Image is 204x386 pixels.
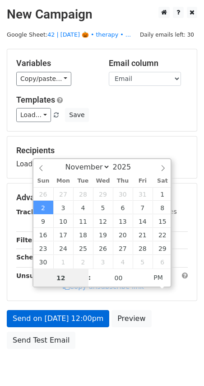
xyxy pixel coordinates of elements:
span: November 2, 2025 [33,201,53,214]
span: November 7, 2025 [133,201,153,214]
span: November 19, 2025 [93,228,113,241]
span: December 2, 2025 [73,255,93,268]
strong: Schedule [16,254,49,261]
span: Mon [53,178,73,184]
span: November 22, 2025 [153,228,172,241]
span: November 18, 2025 [73,228,93,241]
span: Fri [133,178,153,184]
h5: Variables [16,58,95,68]
span: October 26, 2025 [33,187,53,201]
a: Preview [111,310,151,327]
span: November 25, 2025 [73,241,93,255]
span: Daily emails left: 30 [137,30,197,40]
span: October 28, 2025 [73,187,93,201]
span: Thu [113,178,133,184]
span: October 31, 2025 [133,187,153,201]
span: November 3, 2025 [53,201,73,214]
span: October 27, 2025 [53,187,73,201]
input: Minute [91,269,146,287]
span: Tue [73,178,93,184]
span: Click to toggle [146,268,171,287]
span: October 30, 2025 [113,187,133,201]
h5: Recipients [16,146,188,155]
a: 42 | [DATE] 🎃 • therapy • ... [47,31,131,38]
span: November 5, 2025 [93,201,113,214]
div: Loading... [16,146,188,169]
a: Daily emails left: 30 [137,31,197,38]
span: November 11, 2025 [73,214,93,228]
span: : [88,268,91,287]
span: December 1, 2025 [53,255,73,268]
span: November 13, 2025 [113,214,133,228]
span: November 28, 2025 [133,241,153,255]
a: Send on [DATE] 12:00pm [7,310,109,327]
span: November 20, 2025 [113,228,133,241]
span: November 4, 2025 [73,201,93,214]
span: December 6, 2025 [153,255,172,268]
span: November 1, 2025 [153,187,172,201]
strong: Filters [16,236,39,244]
h5: Email column [109,58,188,68]
a: Copy/paste... [16,72,71,86]
strong: Tracking [16,208,46,216]
span: December 4, 2025 [113,255,133,268]
span: November 30, 2025 [33,255,53,268]
span: November 6, 2025 [113,201,133,214]
a: Templates [16,95,55,104]
span: November 16, 2025 [33,228,53,241]
span: November 15, 2025 [153,214,172,228]
span: November 21, 2025 [133,228,153,241]
span: Wed [93,178,113,184]
span: November 9, 2025 [33,214,53,228]
span: November 29, 2025 [153,241,172,255]
span: December 3, 2025 [93,255,113,268]
input: Year [110,163,143,171]
span: November 14, 2025 [133,214,153,228]
span: November 24, 2025 [53,241,73,255]
iframe: Chat Widget [159,343,204,386]
span: October 29, 2025 [93,187,113,201]
span: November 12, 2025 [93,214,113,228]
span: December 5, 2025 [133,255,153,268]
button: Save [65,108,88,122]
span: November 23, 2025 [33,241,53,255]
span: Sat [153,178,172,184]
a: Send Test Email [7,332,75,349]
input: Hour [33,269,88,287]
a: Copy unsubscribe link [63,282,144,291]
h5: Advanced [16,193,188,202]
span: November 27, 2025 [113,241,133,255]
span: November 8, 2025 [153,201,172,214]
strong: Unsubscribe [16,272,60,279]
small: Google Sheet: [7,31,131,38]
span: November 10, 2025 [53,214,73,228]
a: Load... [16,108,51,122]
span: November 26, 2025 [93,241,113,255]
span: November 17, 2025 [53,228,73,241]
label: UTM Codes [141,207,176,217]
span: Sun [33,178,53,184]
h2: New Campaign [7,7,197,22]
